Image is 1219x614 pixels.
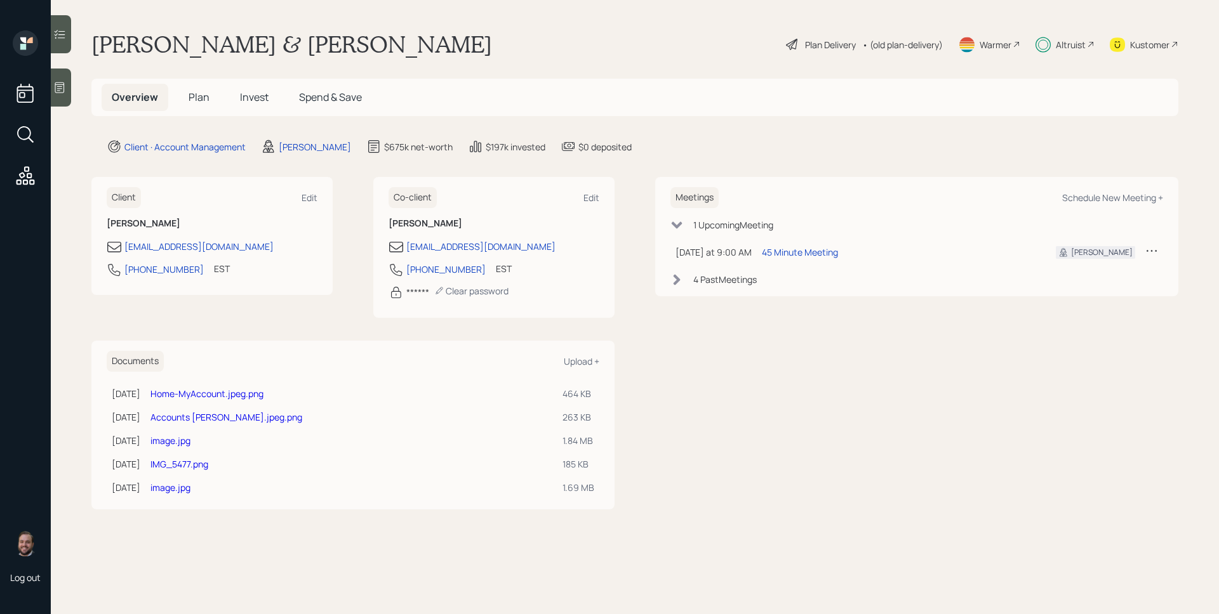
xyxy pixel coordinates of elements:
div: 45 Minute Meeting [762,245,838,259]
div: 1 Upcoming Meeting [693,218,773,232]
div: Kustomer [1130,38,1169,51]
div: [DATE] [112,410,140,424]
a: image.jpg [150,481,190,493]
div: [EMAIL_ADDRESS][DOMAIN_NAME] [124,240,274,253]
span: Plan [189,90,210,104]
h6: Documents [107,351,164,372]
div: $197k invested [486,140,545,153]
span: Overview [112,90,158,104]
div: [PERSON_NAME] [1071,247,1133,258]
a: IMG_5477.png [150,458,208,470]
h6: Co-client [389,187,437,208]
div: Schedule New Meeting + [1062,192,1163,204]
div: 1.84 MB [563,434,594,447]
div: [DATE] [112,434,140,447]
div: 4 Past Meeting s [693,273,757,286]
div: Warmer [980,38,1011,51]
div: 1.69 MB [563,481,594,494]
div: Plan Delivery [805,38,856,51]
div: Client · Account Management [124,140,246,153]
div: $0 deposited [578,140,632,153]
h1: [PERSON_NAME] & [PERSON_NAME] [91,30,492,58]
div: [DATE] [112,457,140,471]
h6: Meetings [670,187,719,208]
div: Log out [10,572,41,584]
div: Altruist [1056,38,1086,51]
h6: [PERSON_NAME] [107,218,317,229]
div: Edit [302,192,317,204]
div: [DATE] [112,481,140,494]
div: 185 KB [563,457,594,471]
span: Invest [240,90,269,104]
div: 464 KB [563,387,594,400]
div: [PERSON_NAME] [279,140,351,153]
div: [EMAIL_ADDRESS][DOMAIN_NAME] [406,240,556,253]
div: 263 KB [563,410,594,424]
h6: Client [107,187,141,208]
div: • (old plan-delivery) [862,38,943,51]
a: Home-MyAccount.jpeg.png [150,388,263,400]
div: Edit [583,192,599,204]
div: EST [214,262,230,275]
a: Accounts [PERSON_NAME].jpeg.png [150,411,302,423]
a: image.jpg [150,434,190,447]
div: Upload + [564,355,599,367]
div: [PHONE_NUMBER] [406,263,486,276]
h6: [PERSON_NAME] [389,218,599,229]
div: EST [496,262,512,275]
div: [PHONE_NUMBER] [124,263,204,276]
span: Spend & Save [299,90,362,104]
div: [DATE] at 9:00 AM [676,245,752,259]
div: Clear password [434,285,509,297]
div: $675k net-worth [384,140,453,153]
img: james-distasi-headshot.png [13,531,38,556]
div: [DATE] [112,387,140,400]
